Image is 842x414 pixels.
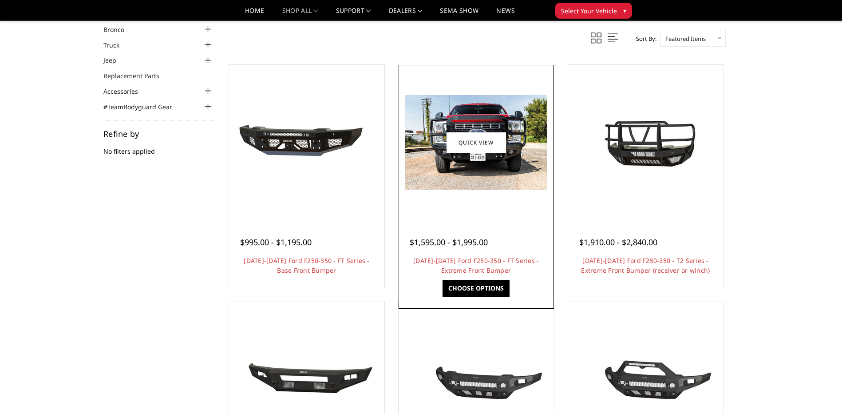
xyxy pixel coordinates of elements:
[245,8,264,20] a: Home
[103,87,149,96] a: Accessories
[103,56,127,65] a: Jeep
[103,130,213,165] div: No filters applied
[561,6,617,16] span: Select Your Vehicle
[282,8,318,20] a: shop all
[236,109,378,176] img: 2023-2025 Ford F250-350 - FT Series - Base Front Bumper
[231,67,382,218] a: 2023-2025 Ford F250-350 - FT Series - Base Front Bumper
[236,347,378,412] img: 2023-2025 Ford F250-350 - A2L Series - Base Front Bumper
[401,67,552,218] a: 2023-2025 Ford F250-350 - FT Series - Extreme Front Bumper 2023-2025 Ford F250-350 - FT Series - ...
[447,132,506,153] a: Quick view
[555,3,632,19] button: Select Your Vehicle
[413,256,539,275] a: [DATE]-[DATE] Ford F250-350 - FT Series - Extreme Front Bumper
[240,237,312,247] span: $995.00 - $1,195.00
[443,280,510,297] a: Choose Options
[103,25,135,34] a: Bronco
[570,67,721,218] a: 2023-2025 Ford F250-350 - T2 Series - Extreme Front Bumper (receiver or winch) 2023-2025 Ford F25...
[336,8,371,20] a: Support
[405,95,547,190] img: 2023-2025 Ford F250-350 - FT Series - Extreme Front Bumper
[581,256,710,275] a: [DATE]-[DATE] Ford F250-350 - T2 Series - Extreme Front Bumper (receiver or winch)
[103,130,213,138] h5: Refine by
[623,6,626,15] span: ▾
[574,103,716,182] img: 2023-2025 Ford F250-350 - T2 Series - Extreme Front Bumper (receiver or winch)
[574,346,716,413] img: 2023-2025 Ford F250-350 - Freedom Series - Sport Front Bumper (non-winch)
[631,32,656,45] label: Sort By:
[103,71,170,80] a: Replacement Parts
[244,256,369,275] a: [DATE]-[DATE] Ford F250-350 - FT Series - Base Front Bumper
[440,8,478,20] a: SEMA Show
[103,102,183,111] a: #TeamBodyguard Gear
[389,8,423,20] a: Dealers
[410,237,488,247] span: $1,595.00 - $1,995.00
[103,40,130,50] a: Truck
[496,8,514,20] a: News
[579,237,657,247] span: $1,910.00 - $2,840.00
